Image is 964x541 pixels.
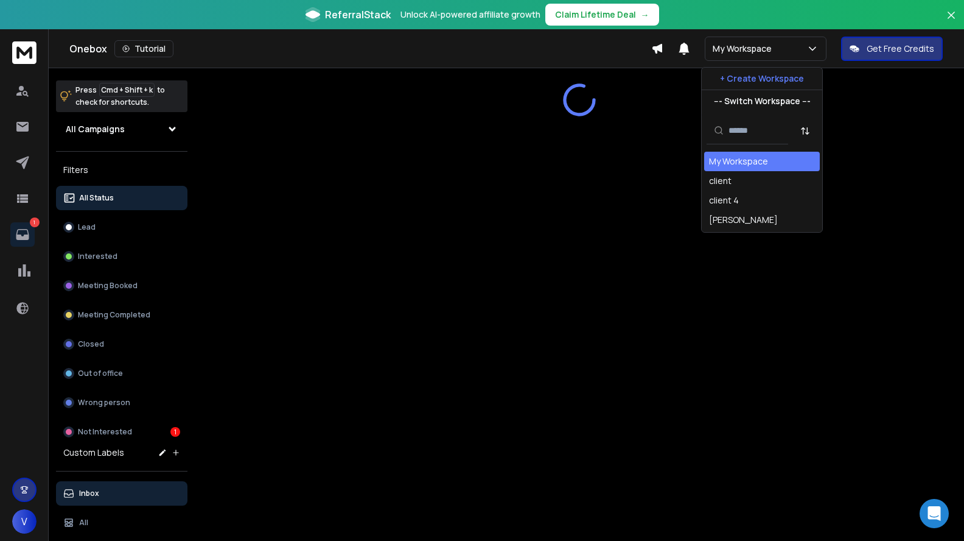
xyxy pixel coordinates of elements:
[114,40,173,57] button: Tutorial
[56,481,187,506] button: Inbox
[78,398,130,408] p: Wrong person
[170,427,180,437] div: 1
[56,391,187,415] button: Wrong person
[56,117,187,141] button: All Campaigns
[325,7,391,22] span: ReferralStack
[709,175,732,187] div: client
[78,427,132,437] p: Not Interested
[79,193,114,203] p: All Status
[56,274,187,298] button: Meeting Booked
[69,40,651,57] div: Onebox
[10,222,35,247] a: 1
[79,489,99,498] p: Inbox
[12,509,37,534] button: V
[702,68,822,90] button: + Create Workspace
[793,119,817,143] button: Sort by Sort A-Z
[30,217,40,227] p: 1
[56,511,187,535] button: All
[56,361,187,386] button: Out of office
[709,194,739,207] div: client 4
[943,7,959,37] button: Close banner
[841,37,943,61] button: Get Free Credits
[56,215,187,239] button: Lead
[75,84,165,108] p: Press to check for shortcuts.
[709,155,768,168] div: My Workspace
[66,123,125,135] h1: All Campaigns
[63,447,124,459] h3: Custom Labels
[78,369,123,378] p: Out of office
[713,43,777,55] p: My Workspace
[78,281,138,291] p: Meeting Booked
[867,43,934,55] p: Get Free Credits
[545,4,659,26] button: Claim Lifetime Deal→
[56,186,187,210] button: All Status
[78,310,150,320] p: Meeting Completed
[714,95,811,107] p: --- Switch Workspace ---
[79,518,88,528] p: All
[400,9,540,21] p: Unlock AI-powered affiliate growth
[78,252,117,261] p: Interested
[709,214,778,226] div: [PERSON_NAME]
[56,303,187,327] button: Meeting Completed
[720,72,804,85] p: + Create Workspace
[56,420,187,444] button: Not Interested1
[56,161,187,179] h3: Filters
[641,9,649,21] span: →
[99,83,155,97] span: Cmd + Shift + k
[920,499,949,528] div: Open Intercom Messenger
[56,244,187,269] button: Interested
[56,332,187,356] button: Closed
[78,222,96,232] p: Lead
[78,339,104,349] p: Closed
